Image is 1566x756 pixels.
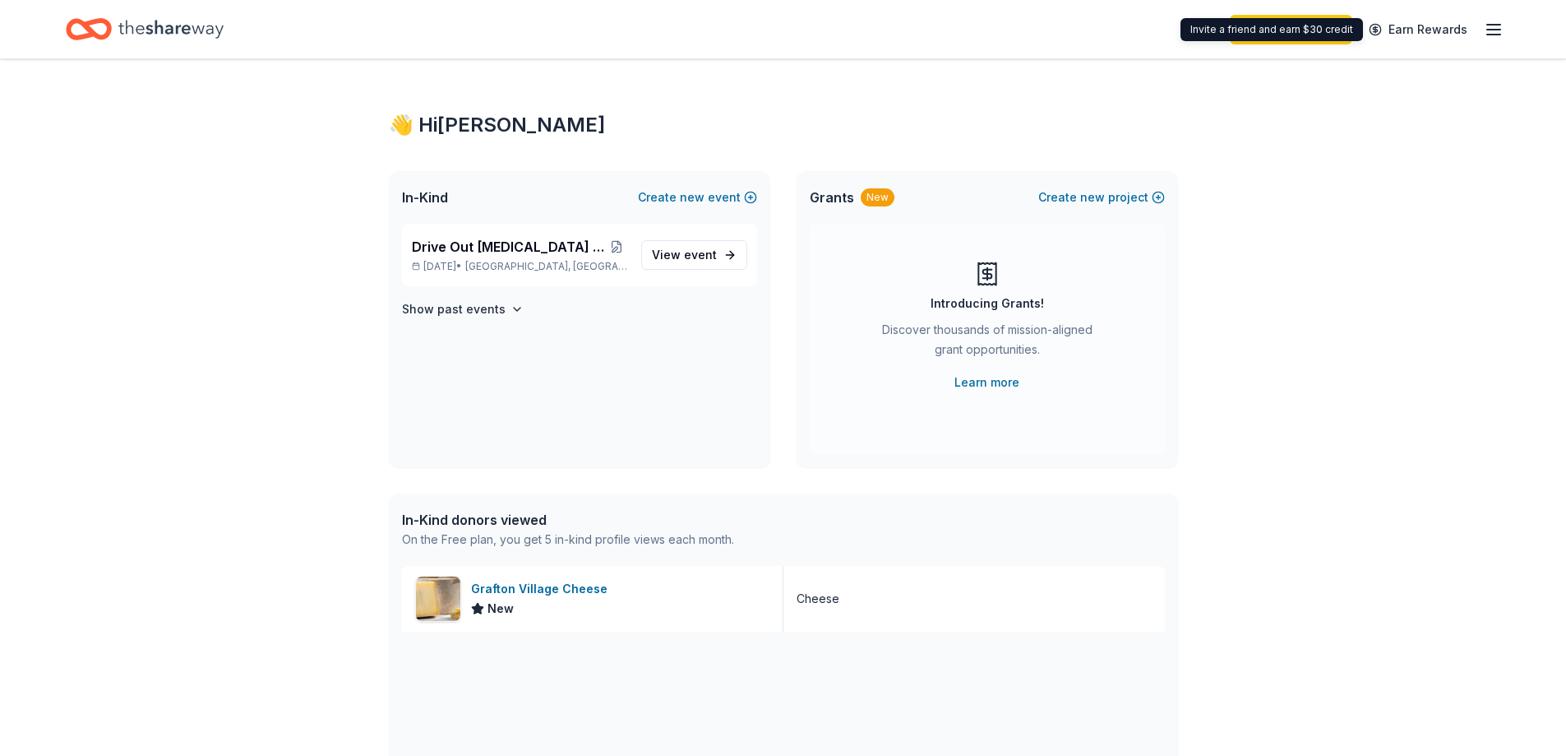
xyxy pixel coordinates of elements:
[861,188,894,206] div: New
[402,299,506,319] h4: Show past events
[810,188,854,207] span: Grants
[416,577,460,621] img: Image for Grafton Village Cheese
[471,579,614,599] div: Grafton Village Cheese
[412,237,606,257] span: Drive Out [MEDICAL_DATA] Golf Tournament
[1359,15,1477,44] a: Earn Rewards
[389,112,1178,138] div: 👋 Hi [PERSON_NAME]
[641,240,747,270] a: View event
[954,373,1019,392] a: Learn more
[931,294,1044,313] div: Introducing Grants!
[1230,15,1352,44] a: Start free trial
[487,599,514,619] span: New
[402,188,448,207] span: In-Kind
[875,320,1099,366] div: Discover thousands of mission-aligned grant opportunities.
[465,260,627,273] span: [GEOGRAPHIC_DATA], [GEOGRAPHIC_DATA]
[1038,188,1165,207] button: Createnewproject
[797,589,839,609] div: Cheese
[684,248,717,262] span: event
[402,530,734,550] div: On the Free plan, you get 5 in-kind profile views each month.
[1080,188,1105,207] span: new
[66,10,224,49] a: Home
[402,299,524,319] button: Show past events
[1180,18,1363,41] div: Invite a friend and earn $30 credit
[402,510,734,530] div: In-Kind donors viewed
[680,188,704,207] span: new
[638,188,757,207] button: Createnewevent
[652,245,717,265] span: View
[412,260,628,273] p: [DATE] •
